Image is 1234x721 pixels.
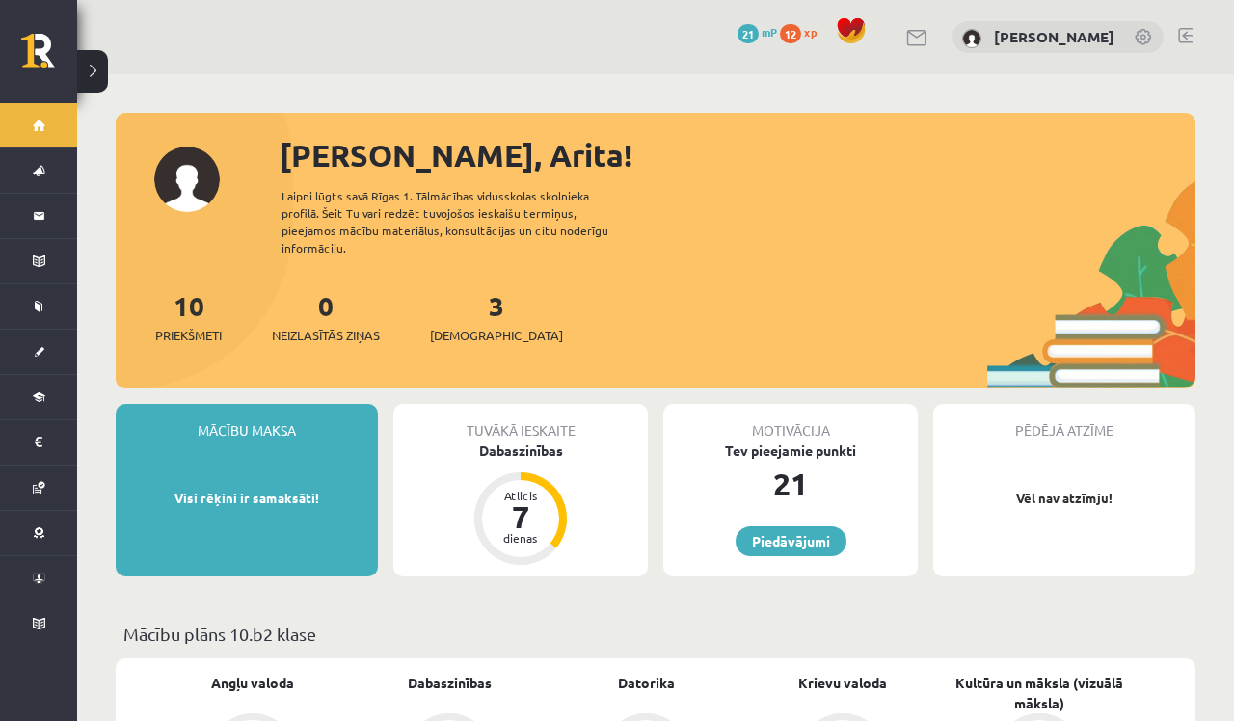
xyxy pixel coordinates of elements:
a: 3[DEMOGRAPHIC_DATA] [430,288,563,345]
span: Neizlasītās ziņas [272,326,380,345]
img: Arita Lapteva [962,29,981,48]
a: Dabaszinības [408,673,492,693]
span: [DEMOGRAPHIC_DATA] [430,326,563,345]
span: Priekšmeti [155,326,222,345]
div: Tuvākā ieskaite [393,404,648,441]
div: [PERSON_NAME], Arita! [280,132,1195,178]
a: [PERSON_NAME] [994,27,1114,46]
div: Laipni lūgts savā Rīgas 1. Tālmācības vidusskolas skolnieka profilā. Šeit Tu vari redzēt tuvojošo... [282,187,642,256]
a: Piedāvājumi [736,526,846,556]
div: Pēdējā atzīme [933,404,1195,441]
p: Mācību plāns 10.b2 klase [123,621,1188,647]
div: Motivācija [663,404,918,441]
a: Angļu valoda [211,673,294,693]
a: 12 xp [780,24,826,40]
span: 12 [780,24,801,43]
a: Rīgas 1. Tālmācības vidusskola [21,34,77,82]
a: Krievu valoda [798,673,887,693]
a: 21 mP [738,24,777,40]
span: mP [762,24,777,40]
div: 7 [492,501,550,532]
div: dienas [492,532,550,544]
a: Dabaszinības Atlicis 7 dienas [393,441,648,568]
span: xp [804,24,817,40]
a: Datorika [618,673,675,693]
div: Mācību maksa [116,404,378,441]
div: Dabaszinības [393,441,648,461]
a: Kultūra un māksla (vizuālā māksla) [941,673,1138,713]
p: Vēl nav atzīmju! [943,489,1186,508]
div: Atlicis [492,490,550,501]
div: 21 [663,461,918,507]
span: 21 [738,24,759,43]
a: 10Priekšmeti [155,288,222,345]
p: Visi rēķini ir samaksāti! [125,489,368,508]
div: Tev pieejamie punkti [663,441,918,461]
a: 0Neizlasītās ziņas [272,288,380,345]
